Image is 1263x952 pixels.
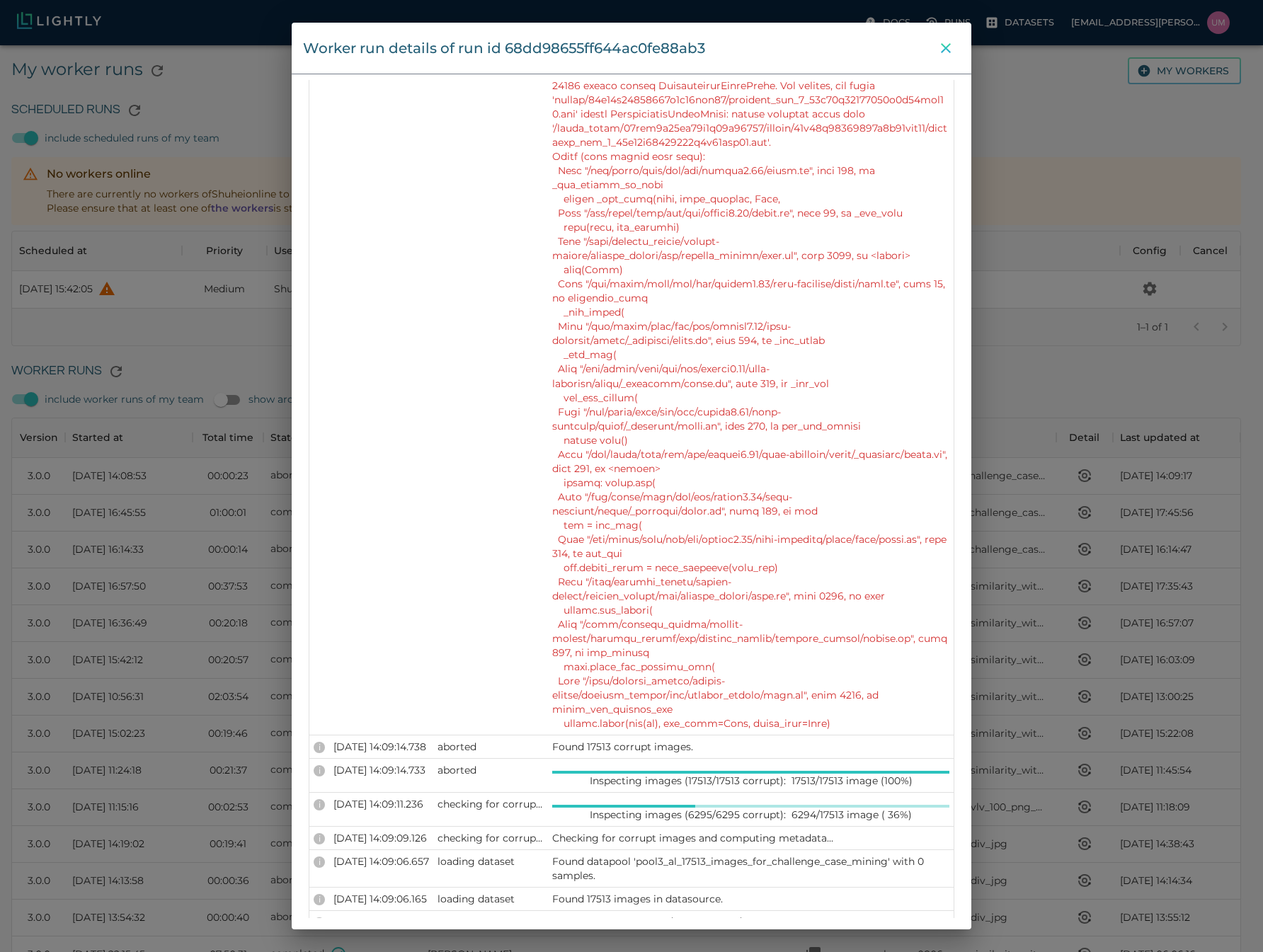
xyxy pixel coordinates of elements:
[438,763,544,777] p: aborted
[552,915,949,929] p: Listing files in input dir /input_mount/68cdc5d90ef78a2d28a92300...
[314,856,325,868] div: INFO
[438,892,544,906] p: loading dataset
[438,831,544,845] p: checking for corrupt images
[590,808,912,822] p: Inspecting images (6295/6295 corrupt): 6294/17513 image ( 36%)
[932,34,960,62] button: close
[333,892,429,906] p: [DATE] 14:09:06.165
[303,37,705,59] div: Worker run details of run id 68dd98655ff644ac0fe88ab3
[438,740,544,754] p: aborted
[590,774,913,788] p: Inspecting images (17513/17513 corrupt): 17513/17513 image (100%)
[333,854,429,868] p: [DATE] 14:09:06.657
[314,742,325,753] div: INFO
[438,854,544,868] p: loading dataset
[314,799,325,810] div: INFO
[552,854,949,883] p: Found datapool 'pool3_al_17513_images_for_challenge_case_mining' with 0 samples.
[552,740,949,754] p: Found 17513 corrupt images.
[438,915,544,929] p: loading dataset
[333,915,429,929] p: [DATE] 14:08:56.441
[333,740,429,754] p: [DATE] 14:09:14.738
[438,797,544,811] p: checking for corrupt images
[314,917,325,929] div: INFO
[314,765,325,776] div: INFO
[314,894,325,905] div: INFO
[552,831,949,845] p: Checking for corrupt images and computing metadata...
[333,831,429,845] p: [DATE] 14:09:09.126
[552,892,949,906] p: Found 17513 images in datasource.
[314,833,325,844] div: INFO
[333,763,429,777] p: [DATE] 14:09:14.733
[333,797,429,811] p: [DATE] 14:09:11.236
